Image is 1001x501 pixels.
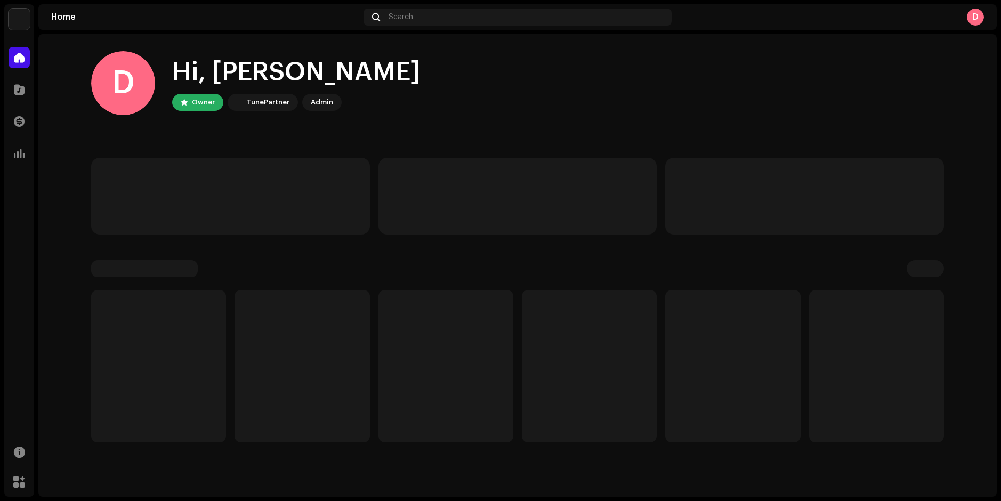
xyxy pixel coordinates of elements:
[91,51,155,115] div: D
[389,13,413,21] span: Search
[172,55,421,90] div: Hi, [PERSON_NAME]
[51,13,359,21] div: Home
[9,9,30,30] img: bb549e82-3f54-41b5-8d74-ce06bd45c366
[967,9,984,26] div: D
[230,96,243,109] img: bb549e82-3f54-41b5-8d74-ce06bd45c366
[247,96,289,109] div: TunePartner
[192,96,215,109] div: Owner
[311,96,333,109] div: Admin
